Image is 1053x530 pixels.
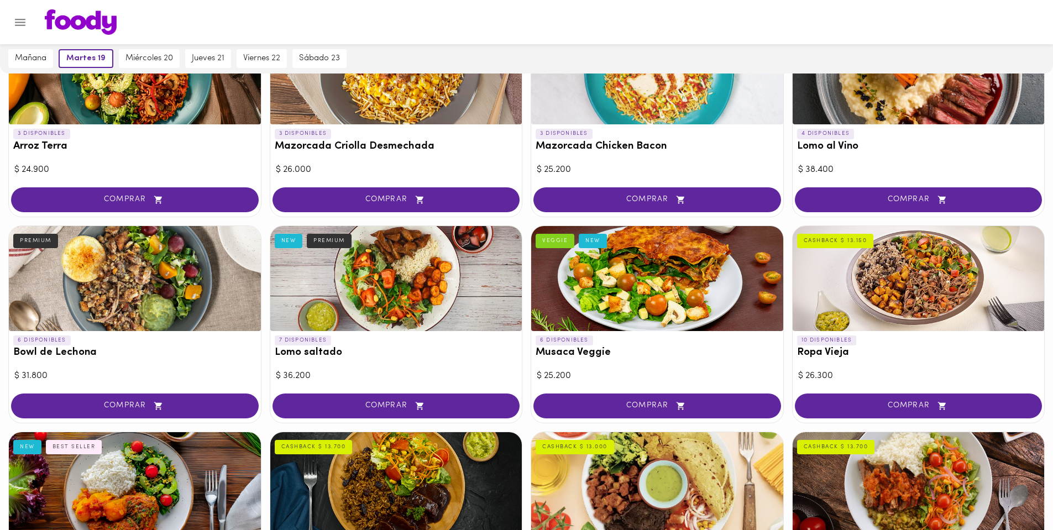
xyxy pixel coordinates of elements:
[275,335,332,345] p: 7 DISPONIBLES
[797,440,875,454] div: CASHBACK $ 13.700
[797,347,1040,359] h3: Ropa Vieja
[11,187,259,212] button: COMPRAR
[192,54,224,64] span: jueves 21
[13,440,41,454] div: NEW
[536,335,593,345] p: 6 DISPONIBLES
[13,347,256,359] h3: Bowl de Lechona
[14,370,255,382] div: $ 31.800
[14,164,255,176] div: $ 24.900
[11,393,259,418] button: COMPRAR
[989,466,1042,519] iframe: Messagebird Livechat Widget
[286,195,506,204] span: COMPRAR
[276,370,517,382] div: $ 36.200
[273,187,520,212] button: COMPRAR
[13,234,58,248] div: PREMIUM
[537,164,778,176] div: $ 25.200
[797,141,1040,153] h3: Lomo al Vino
[45,9,117,35] img: logo.png
[286,401,506,411] span: COMPRAR
[59,49,113,68] button: martes 19
[13,141,256,153] h3: Arroz Terra
[15,54,46,64] span: mañana
[25,195,245,204] span: COMPRAR
[809,401,1029,411] span: COMPRAR
[13,335,71,345] p: 6 DISPONIBLES
[185,49,231,68] button: jueves 21
[533,393,781,418] button: COMPRAR
[273,393,520,418] button: COMPRAR
[8,49,53,68] button: mañana
[270,226,522,331] div: Lomo saltado
[9,226,261,331] div: Bowl de Lechona
[119,49,180,68] button: miércoles 20
[25,401,245,411] span: COMPRAR
[66,54,106,64] span: martes 19
[299,54,340,64] span: sábado 23
[797,234,874,248] div: CASHBACK $ 13.150
[275,129,332,139] p: 3 DISPONIBLES
[237,49,287,68] button: viernes 22
[536,129,593,139] p: 3 DISPONIBLES
[547,401,767,411] span: COMPRAR
[125,54,173,64] span: miércoles 20
[536,347,779,359] h3: Musaca Veggie
[795,187,1042,212] button: COMPRAR
[798,164,1039,176] div: $ 38.400
[798,370,1039,382] div: $ 26.300
[797,335,857,345] p: 10 DISPONIBLES
[795,393,1042,418] button: COMPRAR
[579,234,607,248] div: NEW
[7,9,34,36] button: Menu
[276,164,517,176] div: $ 26.000
[46,440,102,454] div: BEST SELLER
[533,187,781,212] button: COMPRAR
[292,49,347,68] button: sábado 23
[275,234,303,248] div: NEW
[809,195,1029,204] span: COMPRAR
[537,370,778,382] div: $ 25.200
[536,440,614,454] div: CASHBACK $ 13.000
[243,54,280,64] span: viernes 22
[275,440,353,454] div: CASHBACK $ 13.700
[547,195,767,204] span: COMPRAR
[536,141,779,153] h3: Mazorcada Chicken Bacon
[275,141,518,153] h3: Mazorcada Criolla Desmechada
[13,129,70,139] p: 3 DISPONIBLES
[531,226,783,331] div: Musaca Veggie
[793,226,1045,331] div: Ropa Vieja
[797,129,855,139] p: 4 DISPONIBLES
[307,234,352,248] div: PREMIUM
[536,234,574,248] div: VEGGIE
[275,347,518,359] h3: Lomo saltado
